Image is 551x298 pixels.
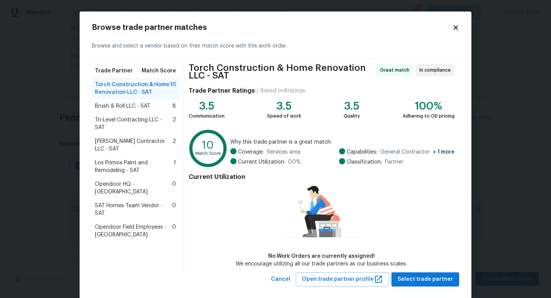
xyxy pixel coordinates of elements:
h4: Current Utilization [189,173,455,181]
span: Tri-Level Contracting LLC - SAT [95,116,173,131]
text: Match Score [195,151,221,156]
div: Quality [344,112,360,120]
span: Services area [267,148,300,156]
span: + 1 more [433,149,455,155]
span: General Contractor [380,148,455,156]
span: Torch Construction & Home Renovation LLC - SAT [189,64,374,79]
div: Adhering to OD pricing [403,112,455,120]
span: Partner [385,158,403,166]
div: | [255,87,261,95]
div: No Work Orders are currently assigned! [236,252,407,260]
button: Open trade partner profile [296,272,389,287]
span: Torch Construction & Home Renovation LLC - SAT [95,81,170,96]
span: In compliance [419,66,454,74]
span: Open trade partner profile [302,275,383,284]
span: Classification: [347,158,382,166]
div: 100% [403,102,455,110]
span: Match Score [142,67,176,75]
span: 10 [170,81,176,96]
div: Communication [189,112,225,120]
span: 1 [174,159,176,174]
span: Capabilities: [347,148,377,156]
span: Cancel [271,275,290,284]
span: 0 [172,180,176,196]
div: 3.5 [267,102,301,110]
h4: Trade Partner Ratings [189,87,255,95]
h2: Browse trade partner matches [92,24,452,31]
span: Los Primos Paint and Remodeling - SAT [95,159,174,174]
div: Based on 8 ratings [261,87,305,95]
div: 3.5 [344,102,360,110]
text: 10 [202,140,214,151]
span: Why this trade partner is a great match: [230,138,455,146]
div: We encourage utilizing all our trade partners as our business scales. [236,260,407,268]
span: Trade Partner [95,67,133,75]
span: Great match [380,66,412,74]
span: Brush & Roll LLC - SAT [95,102,150,110]
span: 2 [173,138,176,153]
span: 0 [172,223,176,239]
span: 2 [173,116,176,131]
span: 0.0 % [288,158,301,166]
div: 3.5 [189,102,225,110]
span: Opendoor HQ - [GEOGRAPHIC_DATA] [95,180,172,196]
span: Coverage: [238,148,264,156]
button: Select trade partner [391,272,459,287]
span: 0 [172,202,176,217]
div: Browse and select a vendor based on their match score with this work order. [92,33,459,59]
div: Speed of work [267,112,301,120]
span: Select trade partner [398,275,453,284]
span: [PERSON_NAME] Contractor LLC - SAT [95,138,173,153]
span: SAT Homes Team Vendor - SAT [95,202,172,217]
span: Opendoor Field Employees - [GEOGRAPHIC_DATA] [95,223,172,239]
button: Cancel [268,272,293,287]
span: 8 [173,102,176,110]
span: Current Utilization: [238,158,285,166]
